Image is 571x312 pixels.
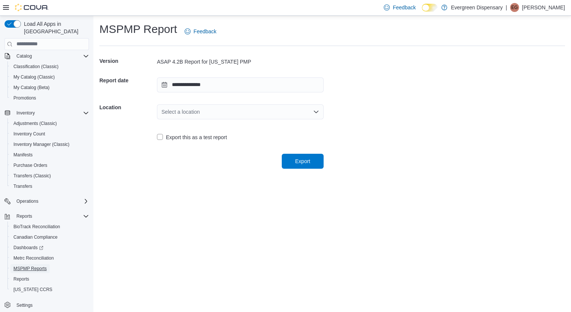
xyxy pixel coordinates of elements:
span: Canadian Compliance [13,234,58,240]
span: Classification (Classic) [10,62,89,71]
a: Settings [13,301,36,310]
input: Press the down key to open a popover containing a calendar. [157,77,324,92]
span: Operations [13,197,89,206]
span: Reports [13,276,29,282]
span: Catalog [16,53,32,59]
div: Enos Gee [510,3,519,12]
label: Export this as a test report [157,133,227,142]
p: [PERSON_NAME] [522,3,565,12]
a: My Catalog (Classic) [10,73,58,82]
button: Adjustments (Classic) [7,118,92,129]
span: Manifests [10,150,89,159]
button: Purchase Orders [7,160,92,171]
button: Open list of options [313,109,319,115]
a: MSPMP Reports [10,264,50,273]
span: BioTrack Reconciliation [10,222,89,231]
span: Inventory [16,110,35,116]
span: Purchase Orders [13,162,47,168]
span: My Catalog (Classic) [10,73,89,82]
span: Inventory Count [10,129,89,138]
img: Cova [15,4,49,11]
span: Transfers (Classic) [10,171,89,180]
a: Dashboards [7,242,92,253]
input: Dark Mode [422,4,438,12]
button: Transfers [7,181,92,192]
button: MSPMP Reports [7,263,92,274]
span: EG [511,3,518,12]
span: Settings [13,300,89,309]
span: Metrc Reconciliation [10,254,89,263]
h1: MSPMP Report [99,22,177,37]
button: Settings [1,299,92,310]
p: Evergreen Dispensary [451,3,503,12]
a: Inventory Manager (Classic) [10,140,72,149]
span: Operations [16,198,38,204]
a: Inventory Count [10,129,48,138]
span: Classification (Classic) [13,64,59,70]
span: Reports [16,213,32,219]
button: Canadian Compliance [7,232,92,242]
button: Catalog [13,52,35,61]
span: Purchase Orders [10,161,89,170]
span: Transfers [13,183,32,189]
h5: Location [99,100,155,115]
span: Settings [16,302,33,308]
a: [US_STATE] CCRS [10,285,55,294]
button: Classification (Classic) [7,61,92,72]
span: Inventory Count [13,131,45,137]
span: Promotions [10,94,89,103]
span: Inventory Manager (Classic) [13,141,70,147]
button: Reports [7,274,92,284]
span: Catalog [13,52,89,61]
a: Promotions [10,94,39,103]
span: MSPMP Reports [13,266,47,272]
span: [US_STATE] CCRS [13,287,52,293]
button: Reports [1,211,92,221]
span: Canadian Compliance [10,233,89,242]
span: Export [295,157,310,165]
a: Manifests [10,150,36,159]
span: Transfers (Classic) [13,173,51,179]
span: Dashboards [13,245,43,251]
a: Adjustments (Classic) [10,119,60,128]
button: Manifests [7,150,92,160]
a: Dashboards [10,243,46,252]
a: Purchase Orders [10,161,50,170]
button: Inventory Manager (Classic) [7,139,92,150]
button: Inventory [1,108,92,118]
span: BioTrack Reconciliation [13,224,60,230]
button: Catalog [1,51,92,61]
button: Transfers (Classic) [7,171,92,181]
h5: Report date [99,73,155,88]
button: Inventory Count [7,129,92,139]
span: Transfers [10,182,89,191]
a: My Catalog (Beta) [10,83,53,92]
a: Classification (Classic) [10,62,62,71]
h5: Version [99,53,155,68]
span: My Catalog (Classic) [13,74,55,80]
button: Reports [13,212,35,221]
a: Transfers (Classic) [10,171,54,180]
p: | [506,3,507,12]
button: Metrc Reconciliation [7,253,92,263]
span: Inventory [13,108,89,117]
a: Feedback [182,24,219,39]
button: Operations [13,197,41,206]
a: Canadian Compliance [10,233,61,242]
button: BioTrack Reconciliation [7,221,92,232]
span: Reports [10,275,89,284]
button: Export [282,154,324,169]
span: Feedback [194,28,216,35]
input: Accessible screen reader label [161,107,162,116]
span: Feedback [393,4,416,11]
span: Washington CCRS [10,285,89,294]
button: Promotions [7,93,92,103]
button: My Catalog (Classic) [7,72,92,82]
button: Operations [1,196,92,207]
span: Dashboards [10,243,89,252]
span: Metrc Reconciliation [13,255,54,261]
span: My Catalog (Beta) [10,83,89,92]
span: Inventory Manager (Classic) [10,140,89,149]
button: My Catalog (Beta) [7,82,92,93]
